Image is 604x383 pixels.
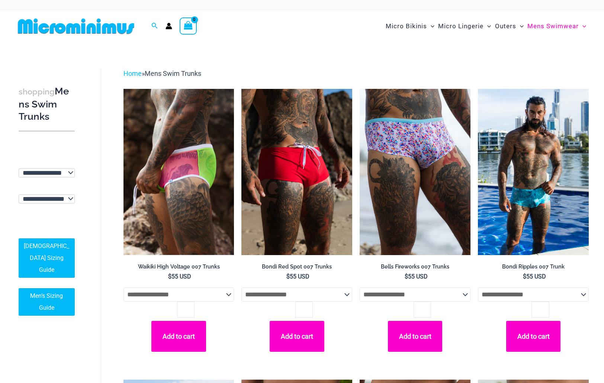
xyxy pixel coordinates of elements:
[495,17,516,36] span: Outers
[478,263,589,273] a: Bondi Ripples 007 Trunk
[19,85,75,123] h3: Mens Swim Trunks
[168,273,191,280] bdi: 55 USD
[177,302,195,317] input: Product quantity
[19,288,75,316] a: Men’s Sizing Guide
[241,263,352,273] a: Bondi Red Spot 007 Trunks
[123,89,234,255] a: Waikiki High Voltage 007 Trunks 10Waikiki High Voltage 007 Trunks 11Waikiki High Voltage 007 Trun...
[526,15,588,38] a: Mens SwimwearMenu ToggleMenu Toggle
[123,263,234,270] h2: Waikiki High Voltage 007 Trunks
[360,263,470,273] a: Bells Fireworks 007 Trunks
[405,273,428,280] bdi: 55 USD
[478,89,589,255] a: Bondi Ripples 007 Trunk 01Bondi Ripples 007 Trunk 03Bondi Ripples 007 Trunk 03
[151,321,206,352] button: Add to cart
[405,273,408,280] span: $
[483,17,491,36] span: Menu Toggle
[478,263,589,270] h2: Bondi Ripples 007 Trunk
[295,302,313,317] input: Product quantity
[123,70,142,77] a: Home
[123,263,234,273] a: Waikiki High Voltage 007 Trunks
[516,17,524,36] span: Menu Toggle
[523,273,526,280] span: $
[166,23,172,29] a: Account icon link
[19,87,55,96] span: shopping
[145,70,201,77] span: Mens Swim Trunks
[523,273,546,280] bdi: 55 USD
[19,168,75,177] select: wpc-taxonomy-pa_color-745997
[123,89,234,255] img: Waikiki High Voltage 007 Trunks 10
[579,17,586,36] span: Menu Toggle
[15,18,137,35] img: MM SHOP LOGO FLAT
[493,15,526,38] a: OutersMenu ToggleMenu Toggle
[360,89,470,255] img: Bells Fireworks 007 Trunks 06
[168,273,171,280] span: $
[241,89,352,255] img: Bondi Red Spot 007 Trunks 03
[438,17,483,36] span: Micro Lingerie
[360,89,470,255] a: Bells Fireworks 007 Trunks 06Bells Fireworks 007 Trunks 05Bells Fireworks 007 Trunks 05
[384,15,436,38] a: Micro BikinisMenu ToggleMenu Toggle
[360,263,470,270] h2: Bells Fireworks 007 Trunks
[478,89,589,255] img: Bondi Ripples 007 Trunk 01
[388,321,443,352] button: Add to cart
[19,194,75,203] select: wpc-taxonomy-pa_fabric-type-745998
[427,17,434,36] span: Menu Toggle
[386,17,427,36] span: Micro Bikinis
[383,14,589,39] nav: Site Navigation
[180,17,197,35] a: View Shopping Cart, empty
[270,321,324,352] button: Add to cart
[506,321,561,352] button: Add to cart
[151,22,158,31] a: Search icon link
[414,302,431,317] input: Product quantity
[286,273,309,280] bdi: 55 USD
[241,89,352,255] a: Bondi Red Spot 007 Trunks 03Bondi Red Spot 007 Trunks 05Bondi Red Spot 007 Trunks 05
[123,70,201,77] span: »
[19,238,75,278] a: [DEMOGRAPHIC_DATA] Sizing Guide
[286,273,290,280] span: $
[527,17,579,36] span: Mens Swimwear
[531,302,549,317] input: Product quantity
[241,263,352,270] h2: Bondi Red Spot 007 Trunks
[436,15,493,38] a: Micro LingerieMenu ToggleMenu Toggle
